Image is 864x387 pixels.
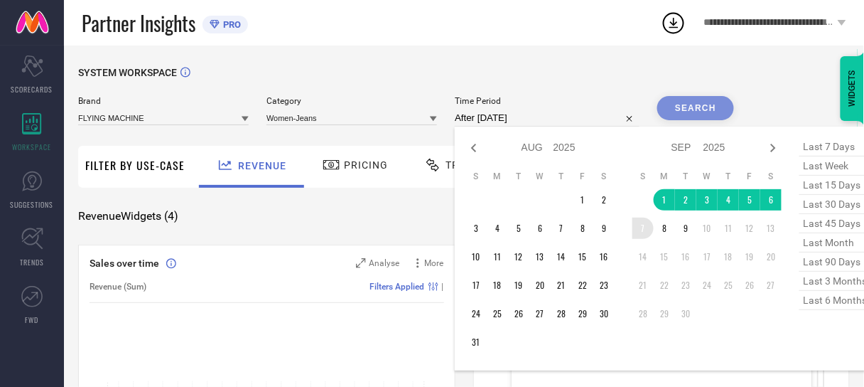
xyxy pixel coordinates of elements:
td: Sun Sep 07 2025 [632,218,654,239]
td: Fri Aug 08 2025 [572,218,593,239]
td: Sun Aug 10 2025 [465,246,487,267]
span: SYSTEM WORKSPACE [78,67,177,78]
span: Filter By Use-Case [85,157,185,174]
td: Wed Sep 10 2025 [696,218,718,239]
td: Sun Aug 03 2025 [465,218,487,239]
span: Revenue Widgets ( 4 ) [78,209,178,223]
td: Thu Sep 11 2025 [718,218,739,239]
span: Category [266,96,437,106]
td: Fri Aug 22 2025 [572,275,593,296]
span: WORKSPACE [13,142,52,152]
td: Wed Aug 27 2025 [529,303,551,324]
span: Brand [78,96,249,106]
td: Sat Aug 09 2025 [593,218,615,239]
span: Sales over time [90,258,159,269]
th: Friday [739,171,760,182]
td: Mon Sep 01 2025 [654,189,675,211]
div: Open download list [661,10,686,36]
td: Tue Sep 30 2025 [675,303,696,324]
td: Sat Sep 06 2025 [760,189,782,211]
th: Saturday [593,171,615,182]
td: Sat Sep 27 2025 [760,275,782,296]
th: Thursday [551,171,572,182]
td: Fri Aug 15 2025 [572,246,593,267]
th: Thursday [718,171,739,182]
svg: Zoom [356,258,366,268]
td: Tue Aug 26 2025 [508,303,529,324]
td: Tue Sep 23 2025 [675,275,696,296]
span: More [425,258,444,268]
td: Wed Aug 06 2025 [529,218,551,239]
span: Filters Applied [370,282,425,292]
td: Thu Aug 07 2025 [551,218,572,239]
div: Next month [765,139,782,157]
td: Tue Aug 12 2025 [508,246,529,267]
span: FWD [26,314,39,325]
td: Thu Sep 04 2025 [718,189,739,211]
td: Sat Aug 16 2025 [593,246,615,267]
span: SUGGESTIONS [11,199,54,210]
td: Sat Aug 23 2025 [593,275,615,296]
td: Mon Sep 08 2025 [654,218,675,239]
td: Fri Aug 29 2025 [572,303,593,324]
span: Revenue (Sum) [90,282,146,292]
span: Time Period [455,96,639,106]
td: Fri Sep 05 2025 [739,189,760,211]
td: Wed Sep 03 2025 [696,189,718,211]
th: Friday [572,171,593,182]
td: Thu Sep 25 2025 [718,275,739,296]
span: | [442,282,444,292]
td: Thu Sep 18 2025 [718,246,739,267]
td: Tue Sep 09 2025 [675,218,696,239]
td: Sun Sep 14 2025 [632,246,654,267]
th: Monday [654,171,675,182]
span: TRENDS [20,257,44,267]
td: Wed Aug 20 2025 [529,275,551,296]
td: Wed Aug 13 2025 [529,246,551,267]
td: Tue Sep 16 2025 [675,246,696,267]
td: Sat Aug 02 2025 [593,189,615,211]
td: Thu Aug 28 2025 [551,303,572,324]
span: Partner Insights [82,9,195,38]
span: Traffic [445,159,490,171]
th: Monday [487,171,508,182]
th: Saturday [760,171,782,182]
td: Sat Sep 20 2025 [760,246,782,267]
td: Sun Aug 17 2025 [465,275,487,296]
td: Wed Sep 17 2025 [696,246,718,267]
span: SCORECARDS [11,84,53,95]
td: Mon Aug 11 2025 [487,246,508,267]
td: Sun Aug 31 2025 [465,332,487,353]
th: Tuesday [508,171,529,182]
span: Pricing [344,159,388,171]
input: Select time period [455,110,639,127]
td: Mon Aug 04 2025 [487,218,508,239]
td: Tue Sep 02 2025 [675,189,696,211]
span: Analyse [369,258,400,268]
td: Wed Sep 24 2025 [696,275,718,296]
th: Sunday [465,171,487,182]
td: Thu Aug 14 2025 [551,246,572,267]
td: Fri Sep 12 2025 [739,218,760,239]
th: Tuesday [675,171,696,182]
span: Revenue [238,160,286,171]
td: Sun Aug 24 2025 [465,303,487,324]
td: Mon Aug 18 2025 [487,275,508,296]
th: Sunday [632,171,654,182]
td: Tue Aug 05 2025 [508,218,529,239]
span: PRO [220,19,241,30]
td: Sat Aug 30 2025 [593,303,615,324]
th: Wednesday [529,171,551,182]
div: Previous month [465,139,482,157]
td: Sun Sep 21 2025 [632,275,654,296]
td: Sat Sep 13 2025 [760,218,782,239]
td: Mon Sep 29 2025 [654,303,675,324]
td: Fri Sep 19 2025 [739,246,760,267]
td: Thu Aug 21 2025 [551,275,572,296]
td: Fri Aug 01 2025 [572,189,593,211]
td: Mon Aug 25 2025 [487,303,508,324]
td: Sun Sep 28 2025 [632,303,654,324]
td: Mon Sep 22 2025 [654,275,675,296]
td: Mon Sep 15 2025 [654,246,675,267]
th: Wednesday [696,171,718,182]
